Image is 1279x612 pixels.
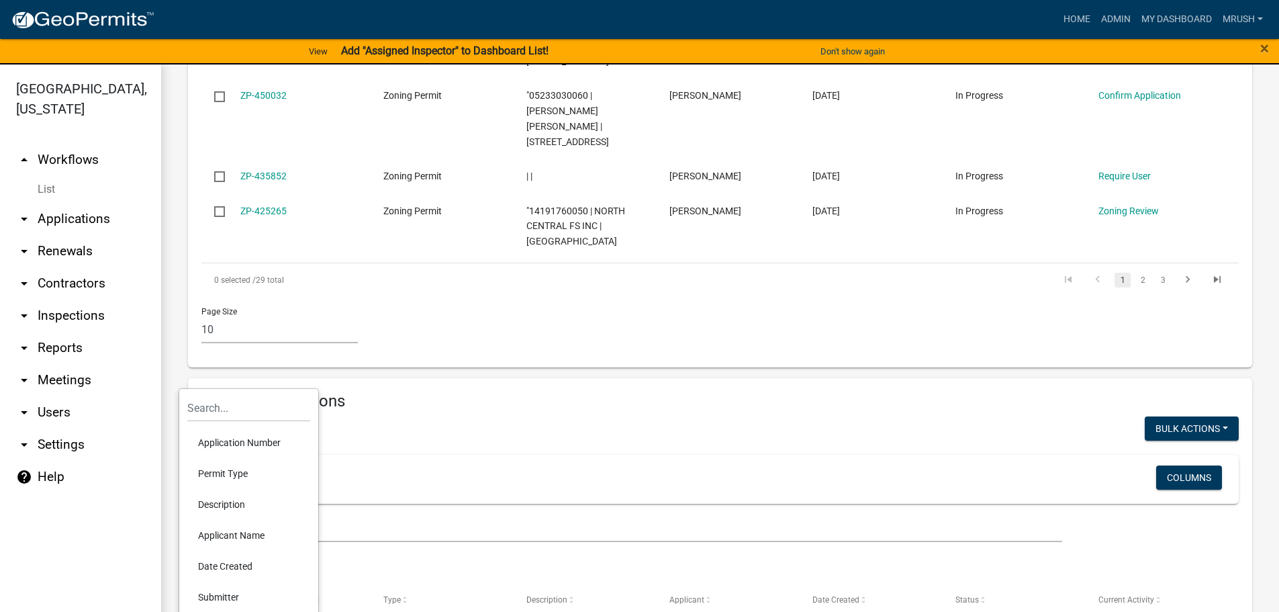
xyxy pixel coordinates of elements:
[303,40,333,62] a: View
[526,171,532,181] span: | |
[955,171,1003,181] span: In Progress
[383,595,401,605] span: Type
[16,308,32,324] i: arrow_drop_down
[240,206,287,216] a: ZP-425265
[201,263,611,297] div: 29 total
[16,437,32,453] i: arrow_drop_down
[240,90,287,101] a: ZP-450032
[16,340,32,356] i: arrow_drop_down
[1153,269,1173,292] li: page 3
[812,595,859,605] span: Date Created
[1175,273,1200,288] a: go to next page
[187,394,310,422] input: Search...
[16,152,32,168] i: arrow_drop_up
[1098,206,1159,216] a: Zoning Review
[1217,7,1268,32] a: MRush
[1156,466,1222,490] button: Columns
[1058,7,1096,32] a: Home
[16,372,32,388] i: arrow_drop_down
[815,40,890,62] button: Don't show again
[669,595,704,605] span: Applicant
[526,206,625,247] span: "14191760050 | NORTH CENTRAL FS INC | 125TH ST
[341,44,549,57] strong: Add "Assigned Inspector" to Dashboard List!
[201,515,1062,542] input: Search for applications
[1260,40,1269,56] button: Close
[1098,595,1154,605] span: Current Activity
[214,275,256,285] span: 0 selected /
[1204,273,1230,288] a: go to last page
[16,404,32,421] i: arrow_drop_down
[1260,39,1269,58] span: ×
[526,90,609,146] span: "05233030060 | MARTENS DANILE LOUIS | 15347 CRANE ST
[16,469,32,485] i: help
[955,595,979,605] span: Status
[187,551,310,582] li: Date Created
[1085,273,1110,288] a: go to previous page
[383,206,442,216] span: Zoning Permit
[383,171,442,181] span: Zoning Permit
[1115,273,1131,288] a: 1
[16,243,32,259] i: arrow_drop_down
[1098,90,1181,101] a: Confirm Application
[1155,273,1171,288] a: 3
[669,171,741,181] span: Michelle Rush
[16,275,32,292] i: arrow_drop_down
[201,392,1239,411] h4: Recent Applications
[955,206,1003,216] span: In Progress
[1098,171,1151,181] a: Require User
[1133,269,1153,292] li: page 2
[1112,269,1133,292] li: page 1
[383,90,442,101] span: Zoning Permit
[526,595,567,605] span: Description
[669,206,741,216] span: Andrew Lemke
[812,171,840,181] span: 06/13/2025
[1055,273,1081,288] a: go to first page
[1136,7,1217,32] a: My Dashboard
[187,458,310,489] li: Permit Type
[240,171,287,181] a: ZP-435852
[812,206,840,216] span: 05/22/2025
[187,520,310,551] li: Applicant Name
[187,489,310,520] li: Description
[812,90,840,101] span: 07/15/2025
[1096,7,1136,32] a: Admin
[669,90,741,101] span: Mary Thompson
[1135,273,1151,288] a: 2
[187,427,310,458] li: Application Number
[16,211,32,227] i: arrow_drop_down
[955,90,1003,101] span: In Progress
[1145,417,1239,441] button: Bulk Actions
